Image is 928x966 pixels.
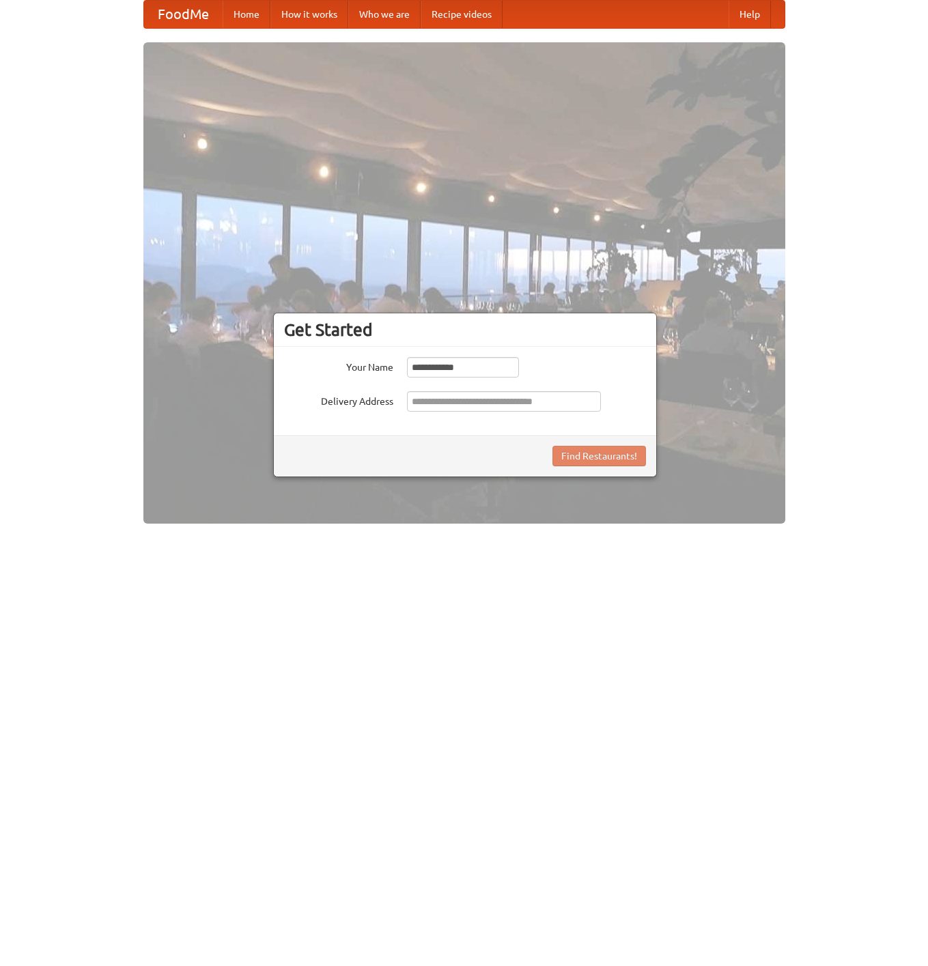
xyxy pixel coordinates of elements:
[348,1,421,28] a: Who we are
[284,391,393,408] label: Delivery Address
[552,446,646,466] button: Find Restaurants!
[270,1,348,28] a: How it works
[284,319,646,340] h3: Get Started
[421,1,503,28] a: Recipe videos
[284,357,393,374] label: Your Name
[223,1,270,28] a: Home
[144,1,223,28] a: FoodMe
[729,1,771,28] a: Help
